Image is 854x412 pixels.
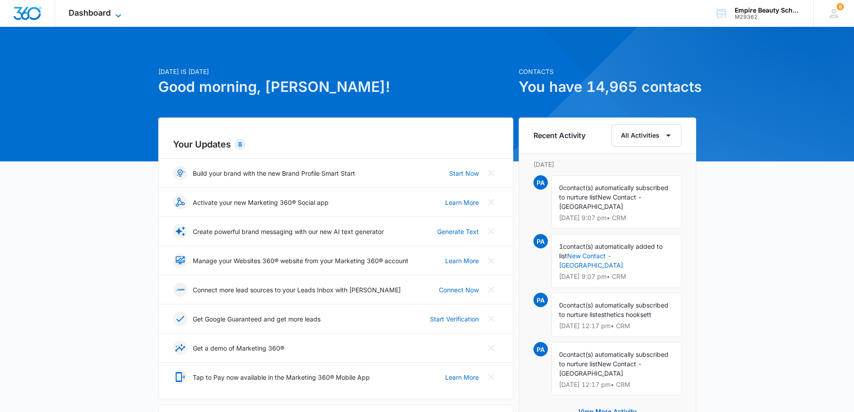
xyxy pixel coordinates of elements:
[533,160,681,169] p: [DATE]
[735,7,800,14] div: account name
[193,314,321,324] p: Get Google Guaranteed and get more leads
[837,3,844,10] div: notifications count
[559,301,668,318] span: contact(s) automatically subscribed to nurture list
[837,3,844,10] span: 8
[559,215,674,221] p: [DATE] 9:07 pm • CRM
[559,323,674,329] p: [DATE] 12:17 pm • CRM
[559,184,668,201] span: contact(s) automatically subscribed to nurture list
[445,373,479,382] a: Learn More
[559,193,642,210] span: New Contact - [GEOGRAPHIC_DATA]
[193,256,408,265] p: Manage your Websites 360® website from your Marketing 360® account
[559,252,623,269] a: New Contact - [GEOGRAPHIC_DATA]
[484,166,499,180] button: Close
[193,285,401,295] p: Connect more lead sources to your Leads Inbox with [PERSON_NAME]
[430,314,479,324] a: Start Verification
[449,169,479,178] a: Start Now
[533,130,585,141] h6: Recent Activity
[559,351,563,358] span: 0
[158,76,513,98] h1: Good morning, [PERSON_NAME]!
[611,124,681,147] button: All Activities
[559,184,563,191] span: 0
[484,282,499,297] button: Close
[193,198,329,207] p: Activate your new Marketing 360® Social app
[519,76,696,98] h1: You have 14,965 contacts
[559,301,563,309] span: 0
[598,311,651,318] span: esthetics hooksett
[484,370,499,384] button: Close
[484,253,499,268] button: Close
[484,224,499,239] button: Close
[519,67,696,76] p: Contacts
[484,341,499,355] button: Close
[69,8,111,17] span: Dashboard
[559,243,663,260] span: contact(s) automatically added to list
[193,227,384,236] p: Create powerful brand messaging with our new AI text generator
[173,138,499,151] h2: Your Updates
[735,14,800,20] div: account id
[445,256,479,265] a: Learn More
[559,382,674,388] p: [DATE] 12:17 pm • CRM
[559,351,668,368] span: contact(s) automatically subscribed to nurture list
[445,198,479,207] a: Learn More
[533,175,548,190] span: PA
[533,342,548,356] span: PA
[234,139,246,150] div: 8
[484,195,499,209] button: Close
[193,169,355,178] p: Build your brand with the new Brand Profile Smart Start
[439,285,479,295] a: Connect Now
[559,273,674,280] p: [DATE] 9:07 pm • CRM
[193,343,284,353] p: Get a demo of Marketing 360®
[484,312,499,326] button: Close
[559,360,642,377] span: New Contact - [GEOGRAPHIC_DATA]
[437,227,479,236] a: Generate Text
[533,234,548,248] span: PA
[559,243,563,250] span: 1
[193,373,370,382] p: Tap to Pay now available in the Marketing 360® Mobile App
[158,67,513,76] p: [DATE] is [DATE]
[533,293,548,307] span: PA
